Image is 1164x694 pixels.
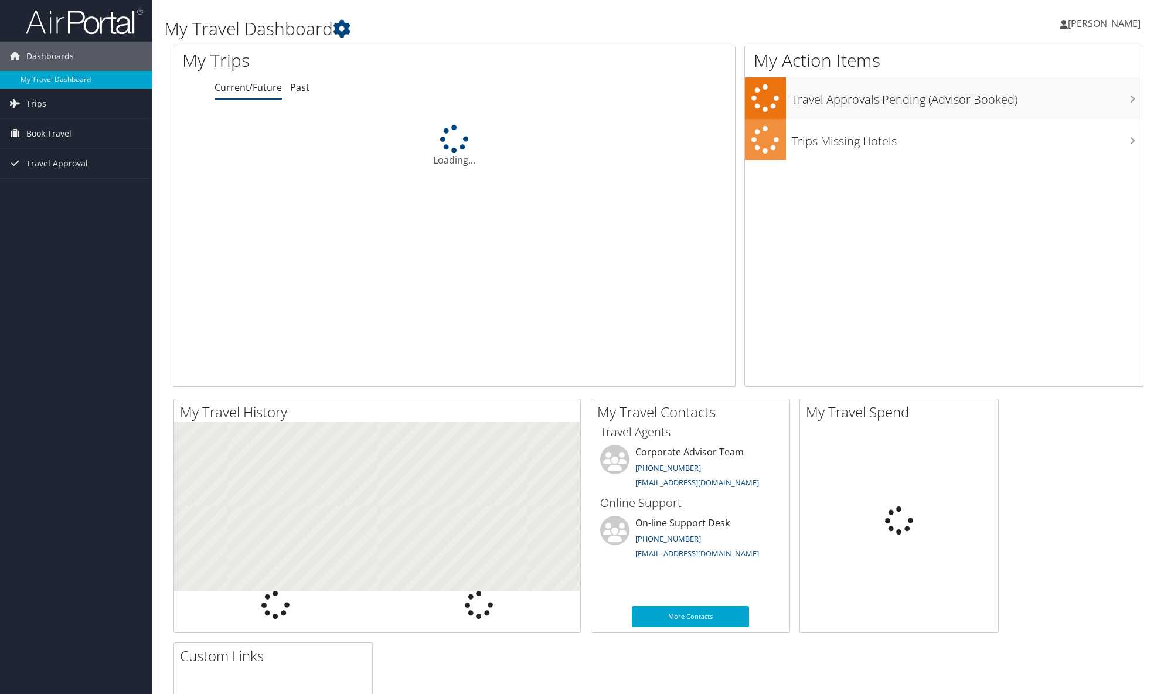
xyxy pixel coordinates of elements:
[26,89,46,118] span: Trips
[635,477,759,488] a: [EMAIL_ADDRESS][DOMAIN_NAME]
[594,516,787,564] li: On-line Support Desk
[600,495,781,511] h3: Online Support
[1060,6,1152,41] a: [PERSON_NAME]
[26,8,143,35] img: airportal-logo.png
[745,48,1143,73] h1: My Action Items
[635,462,701,473] a: [PHONE_NUMBER]
[182,48,492,73] h1: My Trips
[792,86,1143,108] h3: Travel Approvals Pending (Advisor Booked)
[1068,17,1141,30] span: [PERSON_NAME]
[635,533,701,544] a: [PHONE_NUMBER]
[806,402,998,422] h2: My Travel Spend
[173,125,735,167] div: Loading...
[600,424,781,440] h3: Travel Agents
[594,445,787,493] li: Corporate Advisor Team
[745,119,1143,161] a: Trips Missing Hotels
[745,77,1143,119] a: Travel Approvals Pending (Advisor Booked)
[792,127,1143,149] h3: Trips Missing Hotels
[164,16,823,41] h1: My Travel Dashboard
[215,81,282,94] a: Current/Future
[180,646,372,666] h2: Custom Links
[26,149,88,178] span: Travel Approval
[632,606,749,627] a: More Contacts
[597,402,789,422] h2: My Travel Contacts
[290,81,309,94] a: Past
[26,42,74,71] span: Dashboards
[635,548,759,559] a: [EMAIL_ADDRESS][DOMAIN_NAME]
[26,119,72,148] span: Book Travel
[180,402,580,422] h2: My Travel History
